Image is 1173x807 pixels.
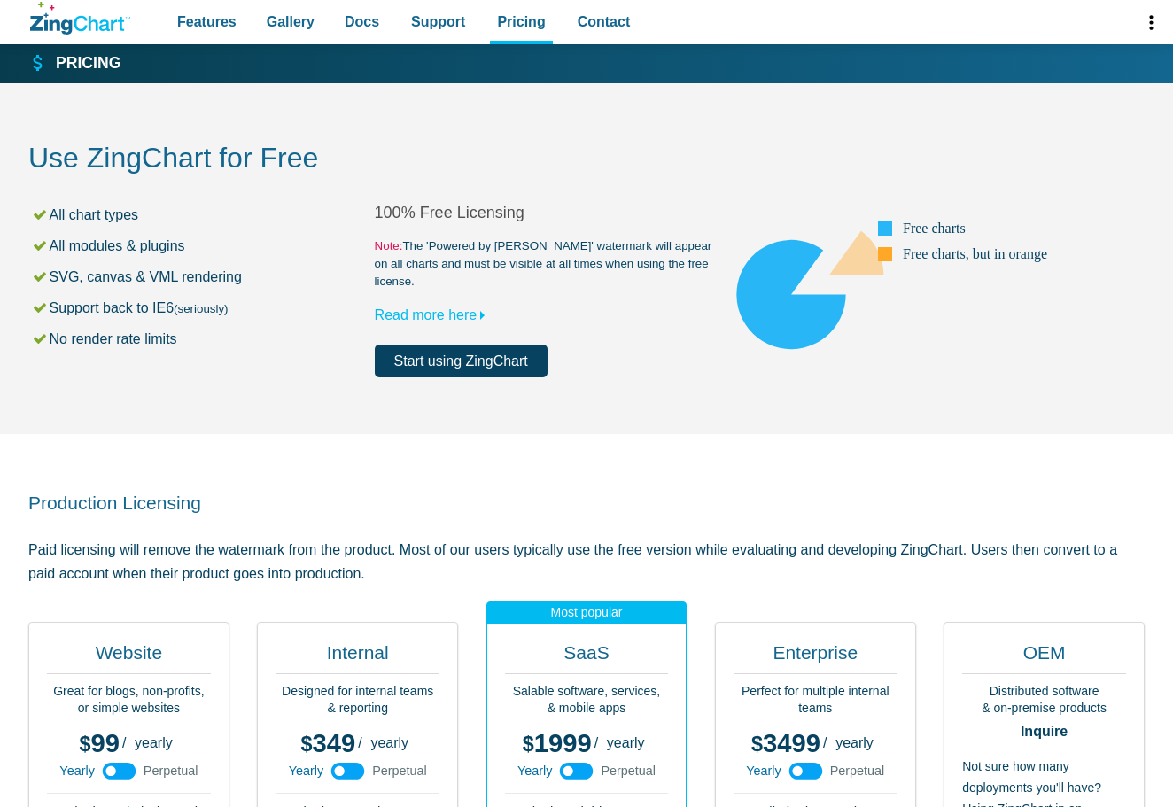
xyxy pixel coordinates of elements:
span: 1999 [523,729,592,757]
li: All modules & plugins [31,234,375,258]
h2: 100% Free Licensing [375,203,721,223]
span: Yearly [59,764,94,777]
h2: SaaS [505,640,669,674]
p: Great for blogs, non-profits, or simple websites [47,683,211,718]
span: / [823,736,827,750]
h2: OEM [962,640,1126,674]
h2: Production Licensing [28,491,1145,515]
span: Perpetual [830,764,885,777]
a: ZingChart Logo. Click to return to the homepage [30,2,130,35]
span: / [594,736,598,750]
span: 349 [301,729,356,757]
li: No render rate limits [31,327,375,351]
h2: Use ZingChart for Free [28,140,1145,180]
h2: Enterprise [734,640,897,674]
p: Paid licensing will remove the watermark from the product. Most of our users typically use the fr... [28,538,1145,586]
a: Start using ZingChart [375,345,548,377]
small: (seriously) [174,302,228,315]
span: Perpetual [144,764,198,777]
span: Perpetual [372,764,427,777]
span: yearly [370,735,408,750]
small: The 'Powered by [PERSON_NAME]' watermark will appear on all charts and must be visible at all tim... [375,237,721,291]
li: SVG, canvas & VML rendering [31,265,375,289]
a: Pricing [30,53,120,74]
a: Read more here [375,307,493,322]
span: 3499 [751,729,820,757]
span: Yearly [289,764,323,777]
p: Salable software, services, & mobile apps [505,683,669,718]
span: Pricing [497,10,545,34]
span: Features [177,10,237,34]
span: yearly [135,735,173,750]
span: Perpetual [601,764,656,777]
span: Gallery [267,10,315,34]
h2: Internal [276,640,439,674]
span: Note: [375,239,403,252]
li: All chart types [31,203,375,227]
p: Perfect for multiple internal teams [734,683,897,718]
p: Designed for internal teams & reporting [276,683,439,718]
strong: Pricing [56,56,120,72]
span: yearly [835,735,874,750]
span: Yearly [517,764,552,777]
span: yearly [607,735,645,750]
p: Distributed software & on-premise products [962,683,1126,718]
span: 99 [79,729,119,757]
h2: Website [47,640,211,674]
span: Yearly [746,764,781,777]
span: Docs [345,10,379,34]
strong: Inquire [962,725,1126,739]
li: Support back to IE6 [31,296,375,320]
span: / [122,736,126,750]
span: / [358,736,361,750]
span: Support [411,10,465,34]
span: Contact [578,10,631,34]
